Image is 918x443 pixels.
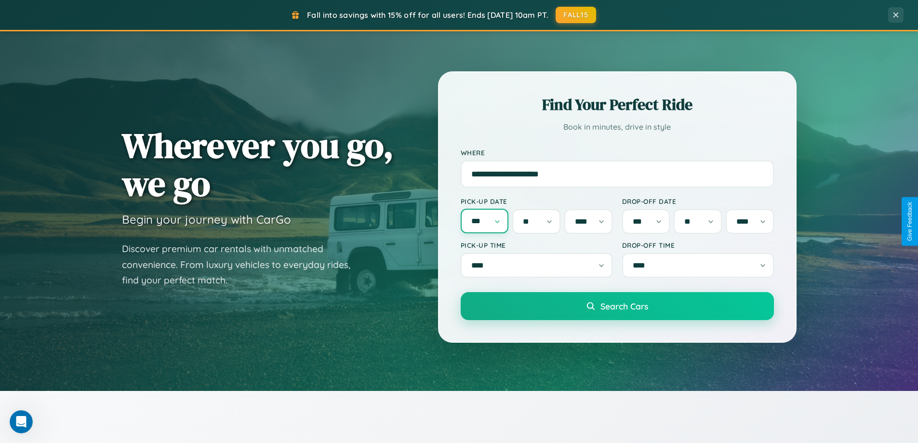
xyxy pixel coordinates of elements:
[461,292,774,320] button: Search Cars
[10,410,33,433] iframe: Intercom live chat
[122,126,394,202] h1: Wherever you go, we go
[906,202,913,241] div: Give Feedback
[600,301,648,311] span: Search Cars
[556,7,596,23] button: FALL15
[622,241,774,249] label: Drop-off Time
[461,197,612,205] label: Pick-up Date
[122,241,363,288] p: Discover premium car rentals with unmatched convenience. From luxury vehicles to everyday rides, ...
[461,241,612,249] label: Pick-up Time
[461,148,774,157] label: Where
[622,197,774,205] label: Drop-off Date
[122,212,291,227] h3: Begin your journey with CarGo
[461,94,774,115] h2: Find Your Perfect Ride
[461,120,774,134] p: Book in minutes, drive in style
[307,10,548,20] span: Fall into savings with 15% off for all users! Ends [DATE] 10am PT.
